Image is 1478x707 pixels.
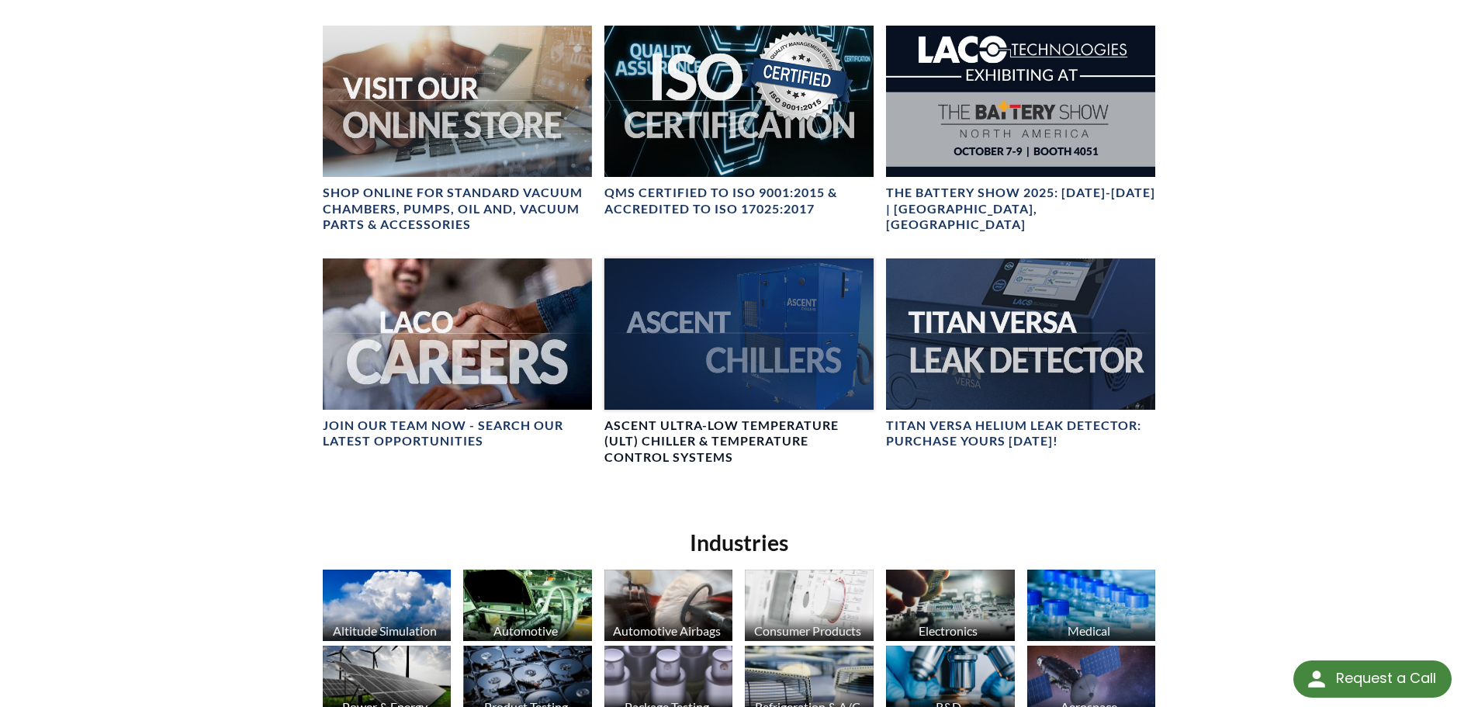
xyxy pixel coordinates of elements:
div: Electronics [884,623,1013,638]
img: industry_Automotive_670x376.jpg [463,570,592,642]
h2: Industries [317,529,1162,557]
div: Request a Call [1336,660,1436,696]
a: Altitude Simulation [323,570,452,646]
a: Automotive Airbags [604,570,733,646]
a: ISO Certification headerQMS CERTIFIED to ISO 9001:2015 & Accredited to ISO 17025:2017 [604,26,874,217]
h4: Ascent Ultra-Low Temperature (ULT) Chiller & Temperature Control Systems [604,418,874,466]
div: Medical [1025,623,1154,638]
a: The Battery Show 2025: Oct 7-9 | Detroit, MIThe Battery Show 2025: [DATE]-[DATE] | [GEOGRAPHIC_DA... [886,26,1155,234]
a: Electronics [886,570,1015,646]
a: Visit Our Online Store headerSHOP ONLINE FOR STANDARD VACUUM CHAMBERS, PUMPS, OIL AND, VACUUM PAR... [323,26,592,234]
h4: The Battery Show 2025: [DATE]-[DATE] | [GEOGRAPHIC_DATA], [GEOGRAPHIC_DATA] [886,185,1155,233]
img: industry_AltitudeSim_670x376.jpg [323,570,452,642]
div: Request a Call [1293,660,1452,698]
img: industry_Consumer_670x376.jpg [745,570,874,642]
a: Automotive [463,570,592,646]
a: Medical [1027,570,1156,646]
a: TITAN VERSA bannerTITAN VERSA Helium Leak Detector: Purchase Yours [DATE]! [886,258,1155,450]
div: Consumer Products [742,623,872,638]
div: Automotive Airbags [602,623,732,638]
h4: Join our team now - SEARCH OUR LATEST OPPORTUNITIES [323,418,592,450]
h4: QMS CERTIFIED to ISO 9001:2015 & Accredited to ISO 17025:2017 [604,185,874,217]
h4: SHOP ONLINE FOR STANDARD VACUUM CHAMBERS, PUMPS, OIL AND, VACUUM PARTS & ACCESSORIES [323,185,592,233]
h4: TITAN VERSA Helium Leak Detector: Purchase Yours [DATE]! [886,418,1155,450]
a: Consumer Products [745,570,874,646]
div: Altitude Simulation [320,623,450,638]
div: Automotive [461,623,590,638]
img: industry_Electronics_670x376.jpg [886,570,1015,642]
a: Ascent Chiller ImageAscent Ultra-Low Temperature (ULT) Chiller & Temperature Control Systems [604,258,874,466]
img: industry_Medical_670x376.jpg [1027,570,1156,642]
a: Join our team now - SEARCH OUR LATEST OPPORTUNITIES [323,258,592,450]
img: industry_Auto-Airbag_670x376.jpg [604,570,733,642]
img: round button [1304,667,1329,691]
